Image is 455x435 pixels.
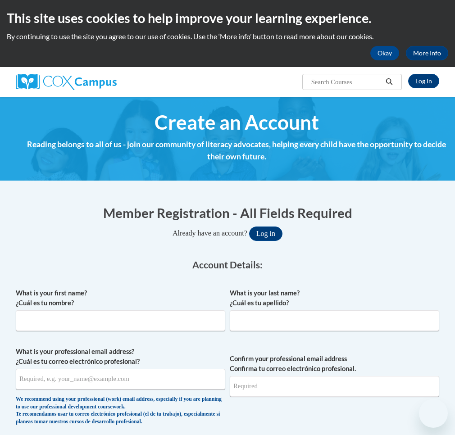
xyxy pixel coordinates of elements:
h2: This site uses cookies to help improve your learning experience. [7,9,448,27]
a: More Info [406,46,448,60]
label: Confirm your professional email address Confirma tu correo electrónico profesional. [230,354,439,374]
label: What is your first name? ¿Cuál es tu nombre? [16,288,225,308]
span: Create an Account [155,110,319,134]
iframe: Button to launch messaging window [419,399,448,428]
input: Metadata input [16,369,225,390]
input: Metadata input [230,310,439,331]
a: Log In [408,74,439,88]
span: Already have an account? [173,229,247,237]
button: Okay [370,46,399,60]
img: Cox Campus [16,74,117,90]
div: We recommend using your professional (work) email address, especially if you are planning to use ... [16,396,225,426]
button: Log in [249,227,282,241]
p: By continuing to use the site you agree to our use of cookies. Use the ‘More info’ button to read... [7,32,448,41]
button: Search [382,77,396,87]
label: What is your last name? ¿Cuál es tu apellido? [230,288,439,308]
input: Required [230,376,439,397]
span: Account Details: [192,259,263,270]
h4: Reading belongs to all of us - join our community of literacy advocates, helping every child have... [25,139,448,163]
input: Search Courses [310,77,382,87]
input: Metadata input [16,310,225,331]
h1: Member Registration - All Fields Required [16,204,439,222]
label: What is your professional email address? ¿Cuál es tu correo electrónico profesional? [16,347,225,367]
